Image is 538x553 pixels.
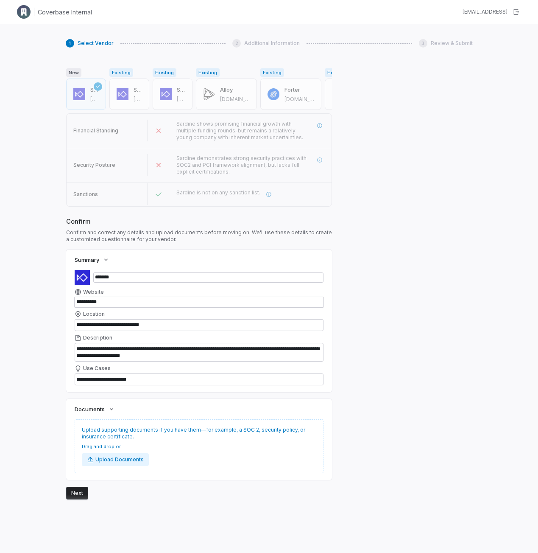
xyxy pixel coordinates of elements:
[260,79,321,110] button: Forter[DOMAIN_NAME]
[83,289,104,295] span: Website
[176,189,260,196] span: Sardine is not on any sanction list.
[176,121,303,140] span: Sardine shows promising financial growth with multiple funding rounds, but remains a relatively y...
[75,419,323,473] div: Upload supporting documents if you have them—for example, a SOC 2, security policy, or insurance ...
[17,5,31,19] img: Clerk Logo
[134,86,142,94] h3: Sardine
[261,187,276,202] button: More information
[154,161,163,169] svg: Failed
[317,123,323,129] svg: More information
[75,297,310,307] input: Website
[82,453,149,466] button: Upload Documents
[73,191,98,197] span: Sanctions
[419,39,427,48] div: 3
[66,39,74,48] div: 1
[325,79,360,110] button: Unit21[URL]
[266,191,272,197] svg: More information
[220,96,250,103] span: alloy.com
[78,40,114,47] span: Select Vendor
[90,96,99,103] span: sardine.ai
[196,79,257,110] button: Alloy[DOMAIN_NAME]
[83,311,105,317] span: Location
[196,68,220,77] span: Existing
[90,86,99,94] h3: Sardine
[72,401,117,417] button: Documents
[66,229,332,243] span: Confirm and correct any details and upload documents before moving on. We'll use these details to...
[232,39,241,48] div: 2
[260,68,284,77] span: Existing
[38,8,92,17] h1: Coverbase Internal
[66,487,88,500] button: Next
[72,252,112,267] button: Summary
[66,68,81,77] span: New
[75,373,323,385] textarea: Use Cases
[66,217,332,226] span: Confirm
[153,68,176,77] span: Existing
[284,86,314,94] h3: Forter
[177,86,185,94] h3: Sardine
[153,79,192,110] button: Sardine[URL]
[83,365,111,372] span: Use Cases
[176,155,307,175] span: Sardine demonstrates strong security practices with SOC2 and PCI framework alignment, but lacks f...
[109,68,133,77] span: Existing
[75,405,105,413] span: Documents
[154,126,163,135] svg: Failed
[75,343,323,362] textarea: Description
[312,118,327,133] button: More information
[431,40,473,47] span: Review & Submit
[134,96,142,103] span: sardine.ai
[325,68,348,77] span: Existing
[109,79,149,110] button: Sardine[URL]
[73,162,115,168] span: Security Posture
[83,334,112,341] span: Description
[463,8,507,15] div: [EMAIL_ADDRESS]
[75,319,323,331] input: Location
[75,256,99,264] span: Summary
[312,152,327,168] button: More information
[154,190,163,199] svg: Passed
[284,96,314,103] span: forter.com
[177,96,185,103] span: sardine.ai
[66,79,106,110] button: Sardine[URL]
[82,444,149,450] span: Drag and drop or
[317,157,323,163] svg: More information
[220,86,250,94] h3: Alloy
[244,40,300,47] span: Additional Information
[73,127,118,134] span: Financial Standing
